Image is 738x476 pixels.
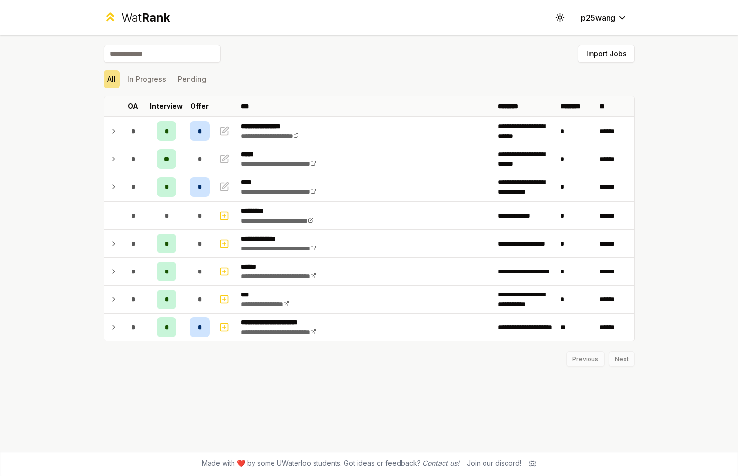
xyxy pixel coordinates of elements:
p: Interview [150,101,183,111]
div: Join our discord! [467,458,521,468]
button: p25wang [573,9,635,26]
button: Pending [174,70,210,88]
div: Wat [121,10,170,25]
button: All [104,70,120,88]
span: p25wang [581,12,615,23]
span: Rank [142,10,170,24]
a: WatRank [104,10,170,25]
button: In Progress [124,70,170,88]
a: Contact us! [422,459,459,467]
button: Import Jobs [578,45,635,63]
span: Made with ❤️ by some UWaterloo students. Got ideas or feedback? [202,458,459,468]
p: Offer [190,101,209,111]
p: OA [128,101,138,111]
